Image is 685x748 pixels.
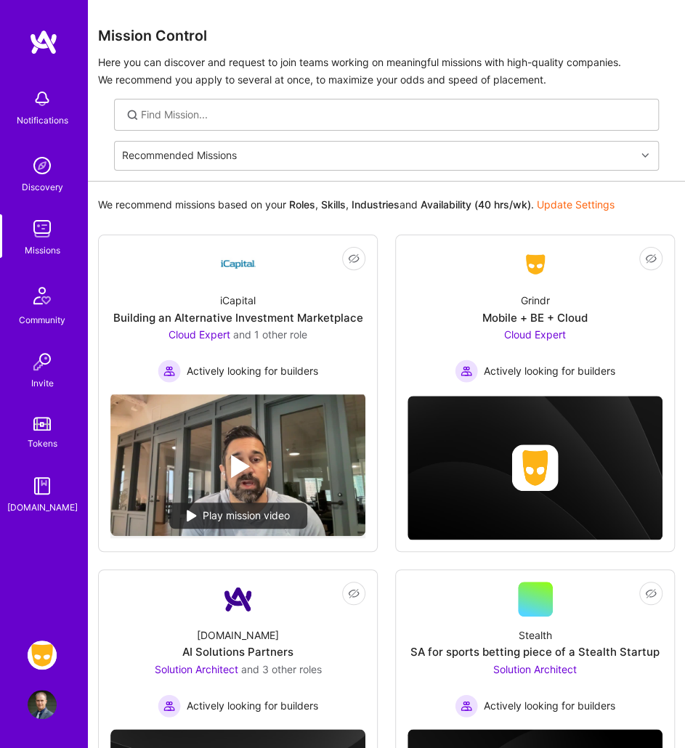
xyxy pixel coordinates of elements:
[31,376,54,391] div: Invite
[29,29,58,55] img: logo
[187,699,318,713] span: Actively looking for builders
[98,198,615,212] p: We recommend missions based on your , , and .
[122,149,237,163] div: Recommended Missions
[17,113,68,128] div: Notifications
[197,628,279,643] div: [DOMAIN_NAME]
[493,663,577,675] span: Solution Architect
[537,198,615,211] a: Update Settings
[98,28,675,45] h3: Mission Control
[24,690,60,719] a: User Avatar
[645,253,657,264] i: icon EyeClosed
[321,198,346,211] b: Skills
[455,359,478,383] img: Actively looking for builders
[348,588,360,599] i: icon EyeClosed
[187,510,197,521] img: play
[233,328,307,341] span: and 1 other role
[28,151,57,180] img: discovery
[25,278,60,313] img: Community
[28,690,57,719] img: User Avatar
[158,359,181,383] img: Actively looking for builders
[519,628,552,643] div: Stealth
[25,243,60,258] div: Missions
[33,417,51,431] img: tokens
[408,582,662,717] a: StealthSA for sports betting piece of a Stealth StartupSolution Architect Actively looking for bu...
[455,694,478,717] img: Actively looking for builders
[521,293,550,308] div: Grindr
[28,436,57,451] div: Tokens
[7,500,78,515] div: [DOMAIN_NAME]
[221,247,256,282] img: Company Logo
[352,198,400,211] b: Industries
[410,645,660,659] div: SA for sports betting piece of a Stealth Startup
[110,582,365,717] a: Company Logo[DOMAIN_NAME]AI Solutions PartnersSolution Architect and 3 other rolesActively lookin...
[348,253,360,264] i: icon EyeClosed
[125,107,140,123] i: icon SearchGrey
[484,364,615,378] span: Actively looking for builders
[169,328,230,341] span: Cloud Expert
[19,313,65,328] div: Community
[28,347,57,376] img: Invite
[482,311,588,325] div: Mobile + BE + Cloud
[241,663,322,675] span: and 3 other roles
[28,471,57,500] img: guide book
[110,247,365,383] a: Company LogoiCapitalBuilding an Alternative Investment MarketplaceCloud Expert and 1 other roleAc...
[221,582,256,617] img: Company Logo
[408,247,662,384] a: Company LogoGrindrMobile + BE + CloudCloud Expert Actively looking for buildersActively looking f...
[504,328,566,341] span: Cloud Expert
[645,588,657,599] i: icon EyeClosed
[155,663,238,675] span: Solution Architect
[113,311,363,325] div: Building an Alternative Investment Marketplace
[28,641,57,670] img: Grindr: Data + FE + CyberSecurity + QA
[421,198,531,211] b: Availability (40 hrs/wk)
[289,198,315,211] b: Roles
[28,214,57,243] img: teamwork
[484,699,615,713] span: Actively looking for builders
[641,152,649,159] i: icon Chevron
[518,251,553,277] img: Company Logo
[187,364,318,378] span: Actively looking for builders
[158,694,181,717] img: Actively looking for builders
[182,645,293,659] div: AI Solutions Partners
[512,444,559,491] img: Company logo
[98,54,675,89] p: Here you can discover and request to join teams working on meaningful missions with high-quality ...
[408,396,662,540] img: cover
[22,180,63,195] div: Discovery
[220,293,256,308] div: iCapital
[24,641,60,670] a: Grindr: Data + FE + CyberSecurity + QA
[141,107,648,122] input: Find Mission...
[28,84,57,113] img: bell
[110,393,365,536] img: No Mission
[169,503,307,529] div: Play mission video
